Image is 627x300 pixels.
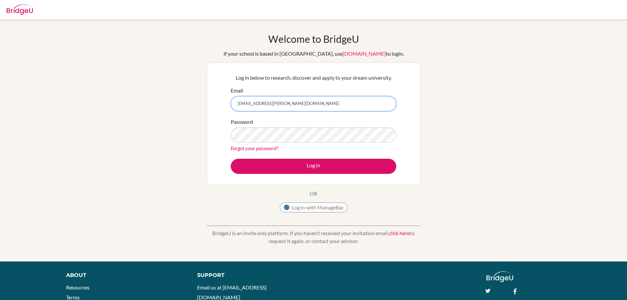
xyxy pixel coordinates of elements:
a: click here [389,230,410,236]
div: Support [197,271,306,279]
a: Forgot your password? [231,145,278,151]
img: Bridge-U [7,4,33,15]
div: If your school is based in [GEOGRAPHIC_DATA], use to login. [223,50,404,58]
label: Password [231,118,253,126]
a: Resources [66,284,90,290]
a: [DOMAIN_NAME] [343,50,386,57]
h1: Welcome to BridgeU [268,33,359,45]
div: About [66,271,182,279]
button: Log in with ManageBac [280,203,348,212]
button: Log in [231,159,396,174]
p: Log in below to research, discover and apply to your dream university. [231,74,396,82]
label: Email [231,87,243,95]
p: OR [310,190,317,198]
p: BridgeU is an invite only platform. If you haven’t received your invitation email, to request it ... [207,229,421,245]
img: logo_white@2x-f4f0deed5e89b7ecb1c2cc34c3e3d731f90f0f143d5ea2071677605dd97b5244.png [486,271,513,282]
